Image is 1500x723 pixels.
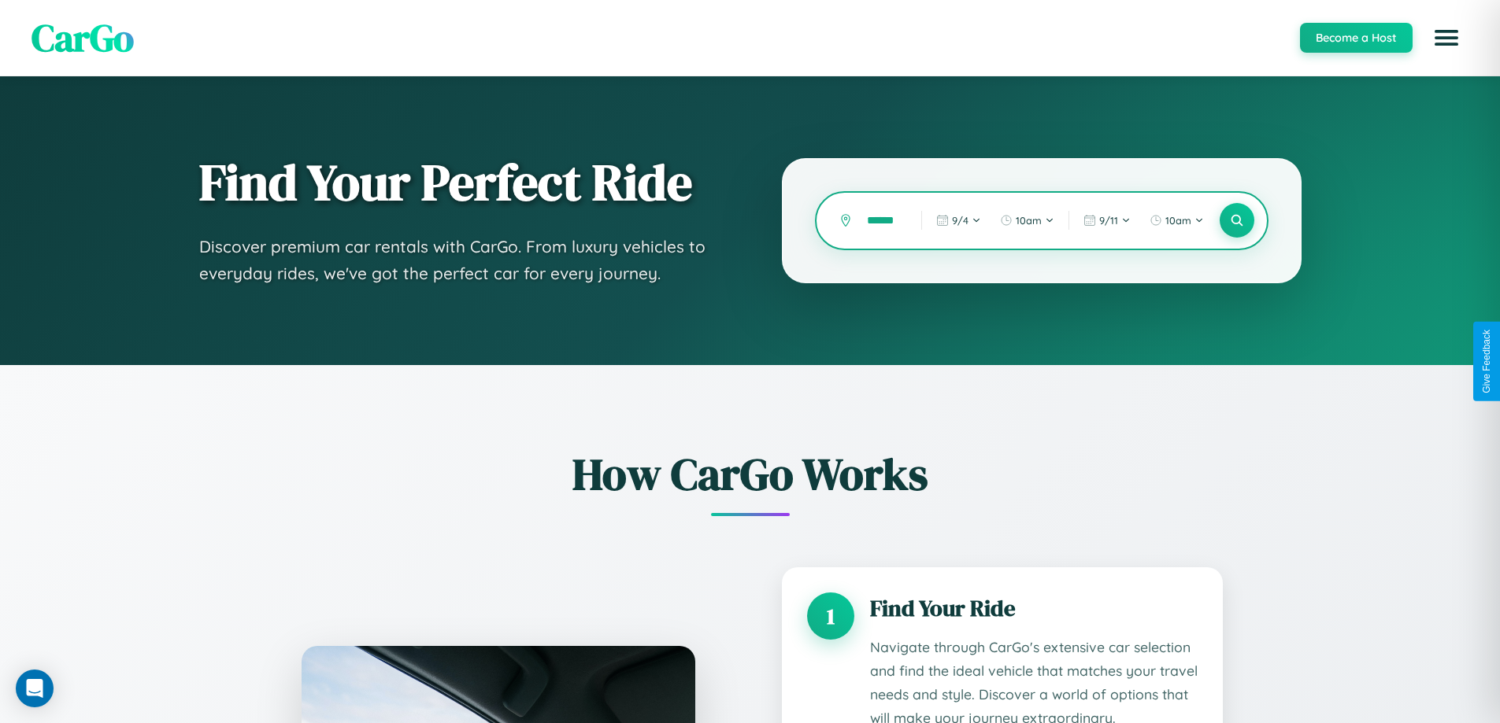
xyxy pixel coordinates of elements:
button: Open menu [1424,16,1469,60]
span: CarGo [31,12,134,64]
h3: Find Your Ride [870,592,1198,624]
span: 10am [1165,214,1191,227]
span: 10am [1016,214,1042,227]
div: Open Intercom Messenger [16,670,54,707]
div: 1 [807,592,854,640]
p: Discover premium car rentals with CarGo. From luxury vehicles to everyday rides, we've got the pe... [199,234,719,286]
button: 10am [1142,208,1212,233]
span: 9 / 11 [1099,214,1118,227]
button: Become a Host [1300,23,1413,53]
div: Give Feedback [1481,330,1492,393]
h2: How CarGo Works [278,444,1223,504]
button: 10am [992,208,1062,233]
h1: Find Your Perfect Ride [199,155,719,210]
span: 9 / 4 [952,214,969,227]
button: 9/4 [928,208,989,233]
button: 9/11 [1076,208,1139,233]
